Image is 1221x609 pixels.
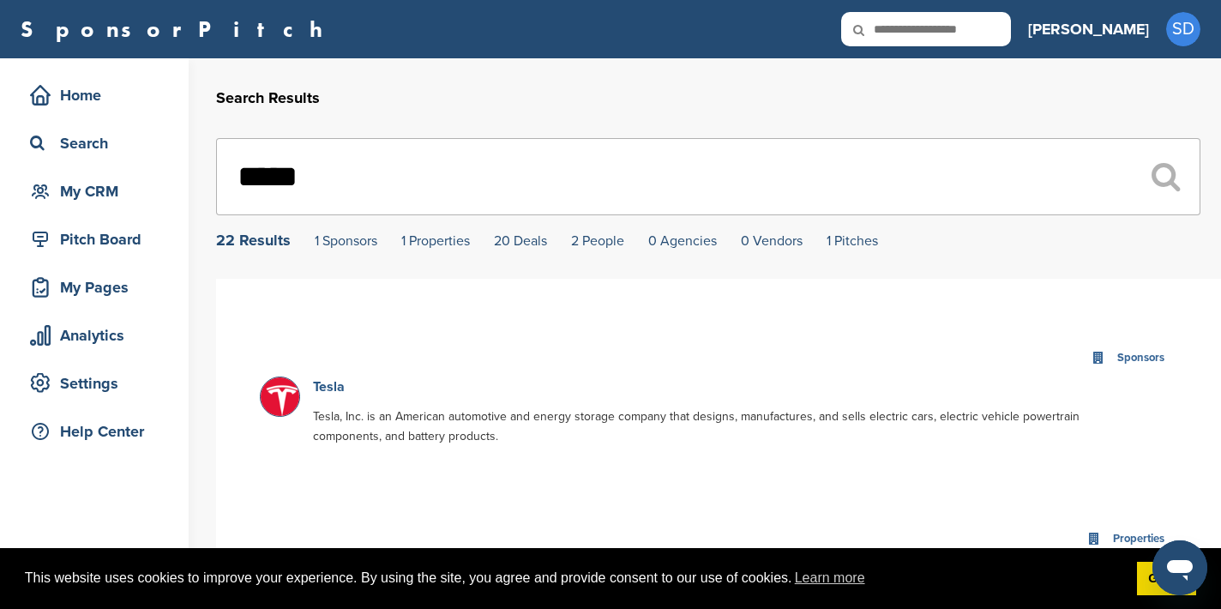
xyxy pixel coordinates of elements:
[1152,540,1207,595] iframe: Button to launch messaging window
[1166,12,1200,46] span: SD
[17,75,171,115] a: Home
[17,412,171,451] a: Help Center
[827,232,878,250] a: 1 Pitches
[571,232,624,250] a: 2 People
[17,268,171,307] a: My Pages
[741,232,803,250] a: 0 Vendors
[1137,562,1196,596] a: dismiss cookie message
[26,80,171,111] div: Home
[17,316,171,355] a: Analytics
[401,232,470,250] a: 1 Properties
[216,87,1200,110] h2: Search Results
[17,220,171,259] a: Pitch Board
[26,272,171,303] div: My Pages
[26,416,171,447] div: Help Center
[26,368,171,399] div: Settings
[313,378,345,395] a: Tesla
[1028,17,1149,41] h3: [PERSON_NAME]
[26,320,171,351] div: Analytics
[26,224,171,255] div: Pitch Board
[1109,529,1169,549] div: Properties
[26,176,171,207] div: My CRM
[315,232,377,250] a: 1 Sponsors
[216,232,291,248] div: 22 Results
[1028,10,1149,48] a: [PERSON_NAME]
[25,565,1123,591] span: This website uses cookies to improve your experience. By using the site, you agree and provide co...
[17,124,171,163] a: Search
[17,172,171,211] a: My CRM
[261,377,304,439] img: Data
[313,407,1122,446] p: Tesla, Inc. is an American automotive and energy storage company that designs, manufactures, and ...
[1113,348,1169,368] div: Sponsors
[648,232,717,250] a: 0 Agencies
[26,128,171,159] div: Search
[17,364,171,403] a: Settings
[494,232,547,250] a: 20 Deals
[792,565,868,591] a: learn more about cookies
[21,18,334,40] a: SponsorPitch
